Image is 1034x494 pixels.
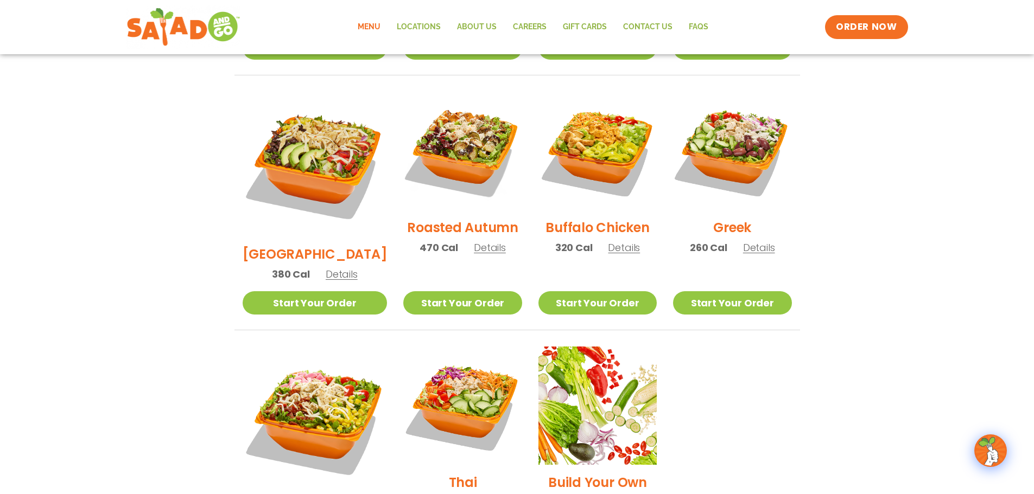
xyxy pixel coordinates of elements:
[555,240,593,255] span: 320 Cal
[350,15,389,40] a: Menu
[673,92,791,210] img: Product photo for Greek Salad
[243,245,388,264] h2: [GEOGRAPHIC_DATA]
[615,15,681,40] a: Contact Us
[272,267,310,281] span: 380 Cal
[403,291,522,315] a: Start Your Order
[449,15,505,40] a: About Us
[474,241,506,254] span: Details
[407,218,518,237] h2: Roasted Autumn
[673,291,791,315] a: Start Your Order
[449,473,477,492] h2: Thai
[389,15,449,40] a: Locations
[690,240,727,255] span: 260 Cal
[548,473,647,492] h2: Build Your Own
[608,241,640,254] span: Details
[243,347,388,491] img: Product photo for Jalapeño Ranch Salad
[713,218,751,237] h2: Greek
[538,291,657,315] a: Start Your Order
[545,218,649,237] h2: Buffalo Chicken
[243,291,388,315] a: Start Your Order
[681,15,716,40] a: FAQs
[975,435,1006,466] img: wpChatIcon
[836,21,897,34] span: ORDER NOW
[538,92,657,210] img: Product photo for Buffalo Chicken Salad
[403,347,522,465] img: Product photo for Thai Salad
[420,240,458,255] span: 470 Cal
[243,92,388,236] img: Product photo for BBQ Ranch Salad
[326,267,358,281] span: Details
[825,15,908,39] a: ORDER NOW
[403,92,522,210] img: Product photo for Roasted Autumn Salad
[743,241,775,254] span: Details
[350,15,716,40] nav: Menu
[555,15,615,40] a: GIFT CARDS
[505,15,555,40] a: Careers
[126,5,241,49] img: new-SAG-logo-768×292
[538,347,657,465] img: Product photo for Build Your Own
